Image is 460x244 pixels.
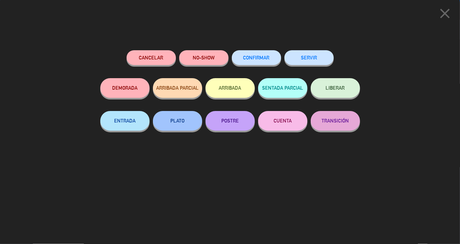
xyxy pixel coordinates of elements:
button: ENTRADA [100,111,150,131]
button: close [435,5,455,24]
button: ARRIBADA [206,78,255,98]
button: TRANSICIÓN [311,111,360,131]
span: CONFIRMAR [243,55,270,60]
button: PLATO [153,111,202,131]
span: LIBERAR [326,85,345,91]
button: DEMORADA [100,78,150,98]
button: LIBERAR [311,78,360,98]
button: CONFIRMAR [232,50,281,65]
button: ARRIBADA PARCIAL [153,78,202,98]
button: POSTRE [206,111,255,131]
i: close [437,5,453,22]
span: ARRIBADA PARCIAL [156,85,199,91]
button: CUENTA [258,111,307,131]
button: Cancelar [127,50,176,65]
button: NO-SHOW [179,50,229,65]
button: SENTADA PARCIAL [258,78,307,98]
button: SERVIR [284,50,334,65]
